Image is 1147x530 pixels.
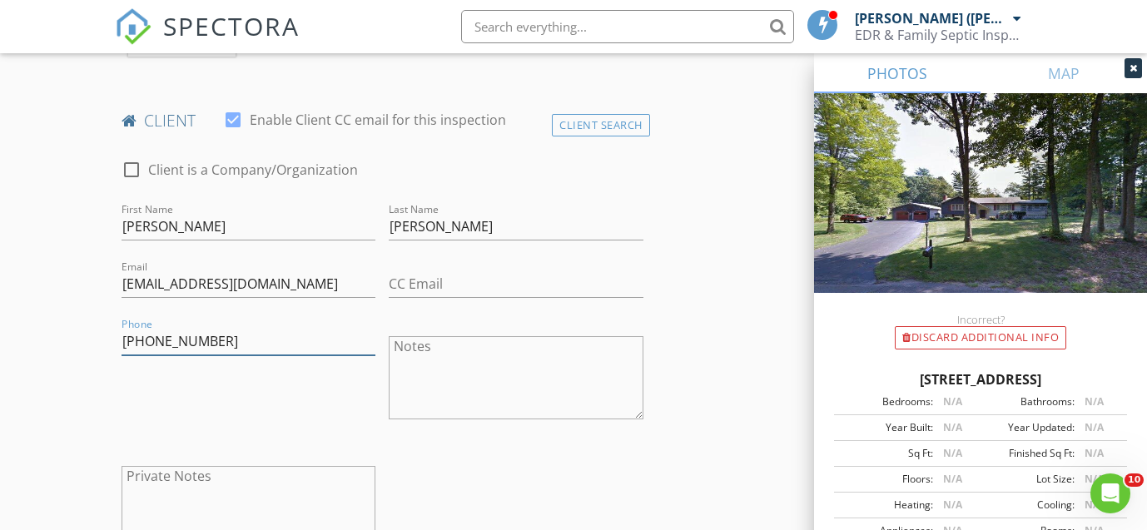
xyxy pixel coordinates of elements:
span: N/A [1085,420,1104,434]
span: N/A [943,420,962,434]
div: Year Updated: [981,420,1075,435]
span: N/A [943,472,962,486]
label: Client is a Company/Organization [148,161,358,178]
span: SPECTORA [163,8,300,43]
iframe: Intercom live chat [1090,473,1130,513]
a: MAP [981,53,1147,93]
a: SPECTORA [115,22,300,57]
div: [PERSON_NAME] ([PERSON_NAME]) [PERSON_NAME] [855,10,1009,27]
span: N/A [1085,498,1104,512]
div: Sq Ft: [839,446,933,461]
div: Bathrooms: [981,394,1075,409]
div: Cooling: [981,498,1075,513]
div: Finished Sq Ft: [981,446,1075,461]
img: The Best Home Inspection Software - Spectora [115,8,151,45]
div: Floors: [839,472,933,487]
span: N/A [943,446,962,460]
span: 10 [1125,473,1144,487]
div: Client Search [552,114,650,136]
img: streetview [814,93,1147,333]
span: N/A [1085,472,1104,486]
h4: client [122,110,643,131]
span: N/A [943,498,962,512]
span: N/A [1085,446,1104,460]
a: PHOTOS [814,53,981,93]
input: Search everything... [461,10,794,43]
div: Discard Additional info [895,326,1066,349]
label: Enable Client CC email for this inspection [250,111,506,128]
span: N/A [1085,394,1104,409]
div: Incorrect? [814,313,1147,326]
div: Year Built: [839,420,933,435]
div: [STREET_ADDRESS] [834,369,1127,389]
div: Bedrooms: [839,394,933,409]
div: Lot Size: [981,472,1075,487]
div: EDR & Family Septic Inspections LLC [855,27,1021,43]
span: N/A [943,394,962,409]
div: Heating: [839,498,933,513]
